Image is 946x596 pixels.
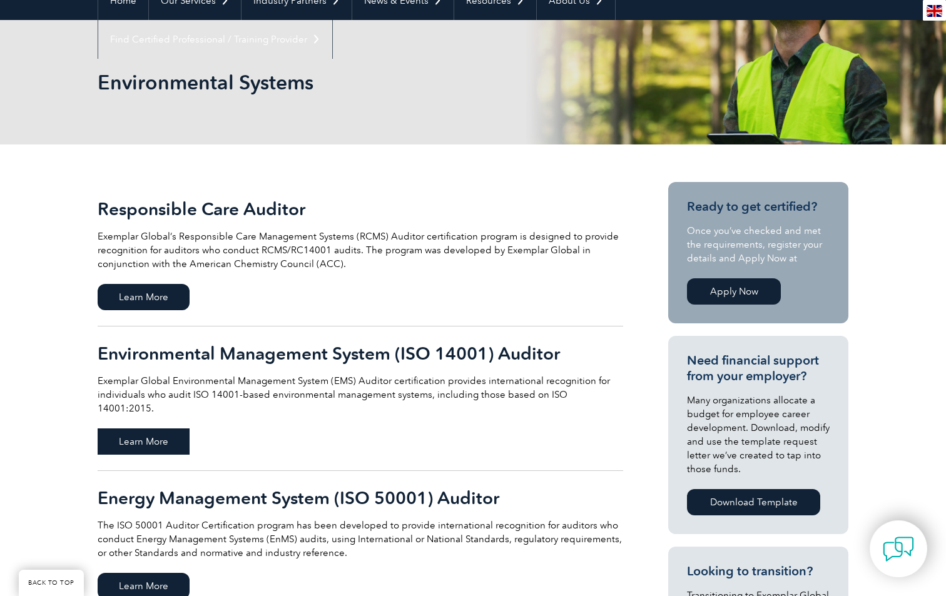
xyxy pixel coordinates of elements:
[687,224,830,265] p: Once you’ve checked and met the requirements, register your details and Apply Now at
[687,563,830,579] h3: Looking to transition?
[687,353,830,384] h3: Need financial support from your employer?
[687,393,830,476] p: Many organizations allocate a budget for employee career development. Download, modify and use th...
[687,489,820,515] a: Download Template
[98,343,623,363] h2: Environmental Management System (ISO 14001) Auditor
[98,518,623,560] p: The ISO 50001 Auditor Certification program has been developed to provide international recogniti...
[98,70,578,94] h1: Environmental Systems
[98,326,623,471] a: Environmental Management System (ISO 14001) Auditor Exemplar Global Environmental Management Syst...
[98,199,623,219] h2: Responsible Care Auditor
[687,199,830,215] h3: Ready to get certified?
[19,570,84,596] a: BACK TO TOP
[927,5,942,17] img: en
[883,533,914,565] img: contact-chat.png
[98,182,623,326] a: Responsible Care Auditor Exemplar Global’s Responsible Care Management Systems (RCMS) Auditor cer...
[98,284,190,310] span: Learn More
[98,230,623,271] p: Exemplar Global’s Responsible Care Management Systems (RCMS) Auditor certification program is des...
[98,428,190,455] span: Learn More
[98,20,332,59] a: Find Certified Professional / Training Provider
[687,278,781,305] a: Apply Now
[98,374,623,415] p: Exemplar Global Environmental Management System (EMS) Auditor certification provides internationa...
[98,488,623,508] h2: Energy Management System (ISO 50001) Auditor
